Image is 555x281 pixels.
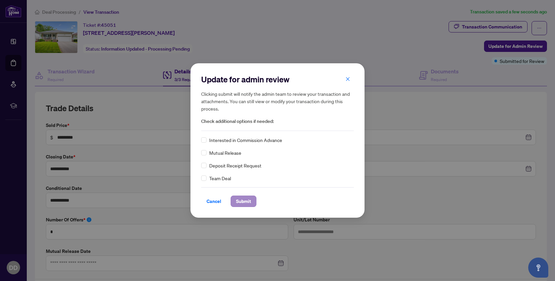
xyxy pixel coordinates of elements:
[236,196,251,207] span: Submit
[209,149,241,156] span: Mutual Release
[201,90,354,112] h5: Clicking submit will notify the admin team to review your transaction and attachments. You can st...
[201,196,227,207] button: Cancel
[528,258,548,278] button: Open asap
[201,74,354,85] h2: Update for admin review
[207,196,221,207] span: Cancel
[209,174,231,182] span: Team Deal
[345,77,350,81] span: close
[209,136,282,144] span: Interested in Commission Advance
[201,118,354,125] span: Check additional options if needed:
[209,162,261,169] span: Deposit Receipt Request
[231,196,256,207] button: Submit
